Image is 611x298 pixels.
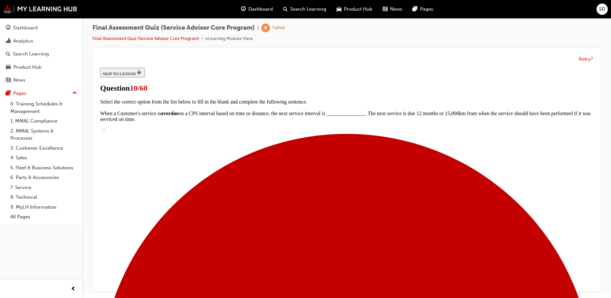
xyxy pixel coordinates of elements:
[13,50,49,58] div: Search Learning
[3,74,80,86] a: News
[8,212,80,222] a: All Pages
[6,38,11,44] span: chart-icon
[8,116,80,126] a: 1. MMAL Compliance
[13,76,25,84] div: News
[3,87,80,99] button: Pages
[13,90,26,97] div: Pages
[8,192,80,202] a: 8. Technical
[579,55,593,63] button: Retry?
[283,5,288,13] span: search-icon
[8,153,80,163] a: 4. Sales
[377,3,407,16] a: news-iconNews
[3,21,80,87] button: DashboardAnalyticsSearch LearningProduct HubNews
[3,61,80,73] a: Product Hub
[331,3,377,16] a: car-iconProduct Hub
[599,5,605,13] span: SD
[407,3,438,16] a: pages-iconPages
[205,35,253,43] li: eLearning Module View
[8,143,80,153] a: 3. Customer Excellence
[8,163,80,173] a: 5. Fleet & Business Solutions
[278,3,331,16] a: search-iconSearch Learning
[337,5,341,13] span: car-icon
[248,5,273,13] span: Dashboard
[71,285,76,293] span: prev-icon
[3,35,80,47] a: Analytics
[13,24,38,32] div: Dashboard
[3,3,47,12] button: SKIP TO LESSON
[241,5,246,13] span: guage-icon
[3,5,77,13] img: mmal
[261,24,270,32] span: learningRecordVerb_FAIL-icon
[236,3,278,16] a: guage-iconDashboard
[8,99,80,116] a: 0. Training Schedules & Management
[72,89,77,97] span: up-icon
[413,5,417,13] span: pages-icon
[13,64,42,71] div: Product Hub
[6,65,11,70] span: car-icon
[272,25,284,31] div: Failed
[6,51,10,57] span: search-icon
[6,25,11,31] span: guage-icon
[6,91,11,96] span: pages-icon
[8,173,80,183] a: 6. Parts & Accessories
[6,77,11,83] span: news-icon
[3,22,80,34] a: Dashboard
[8,202,80,212] a: 9. MyLH Information
[383,5,387,13] span: news-icon
[257,24,259,32] span: |
[13,37,33,45] div: Analytics
[390,5,402,13] span: News
[344,5,372,13] span: Product Hub
[8,126,80,143] a: 2. MMAL Systems & Processes
[92,24,255,32] span: Final Assessment Quiz (Service Advisor Core Program)
[597,4,608,15] button: SD
[92,36,199,41] a: Final Assessment Quiz (Service Advisor Core Program)
[290,5,326,13] span: Search Learning
[5,6,45,11] span: SKIP TO LESSON
[8,183,80,193] a: 7. Service
[420,5,433,13] span: Pages
[3,48,80,60] a: Search Learning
